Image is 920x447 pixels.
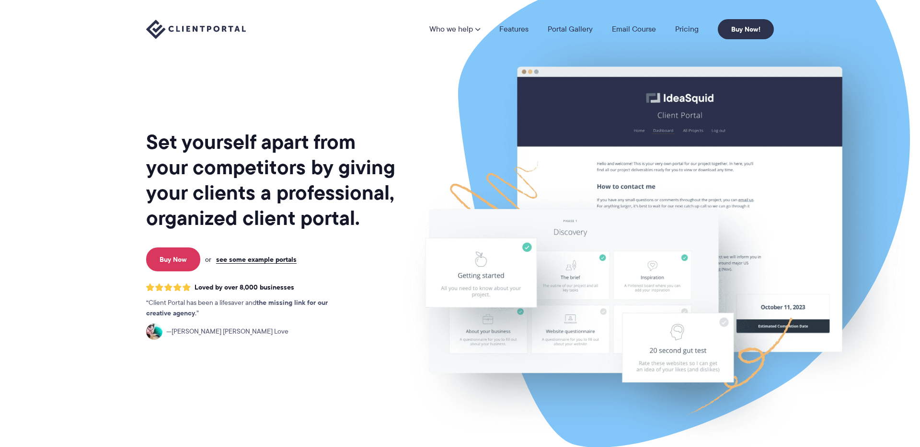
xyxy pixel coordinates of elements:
span: or [205,255,211,264]
p: Client Portal has been a lifesaver and . [146,298,347,319]
strong: the missing link for our creative agency [146,297,328,318]
span: Loved by over 8,000 businesses [195,283,294,291]
a: Who we help [429,25,480,33]
a: Buy Now! [718,19,774,39]
h1: Set yourself apart from your competitors by giving your clients a professional, organized client ... [146,129,397,231]
a: Buy Now [146,247,200,271]
a: Portal Gallery [548,25,593,33]
span: [PERSON_NAME] [PERSON_NAME] Love [166,326,288,337]
a: Email Course [612,25,656,33]
a: Features [499,25,529,33]
a: Pricing [675,25,699,33]
a: see some example portals [216,255,297,264]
